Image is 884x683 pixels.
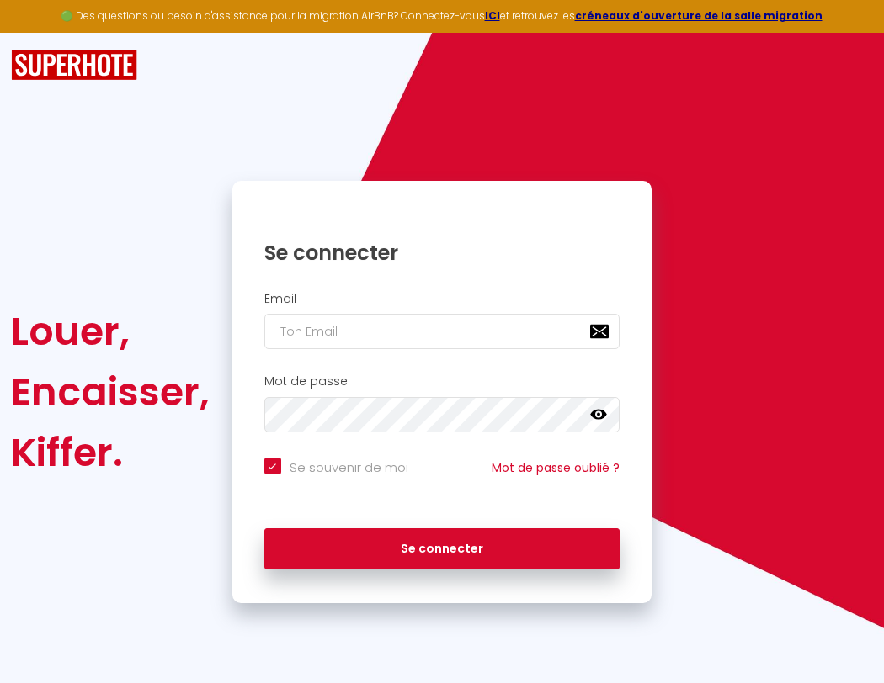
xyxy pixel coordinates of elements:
[575,8,823,23] a: créneaux d'ouverture de la salle migration
[11,50,137,81] img: SuperHote logo
[264,374,620,389] h2: Mot de passe
[264,240,620,266] h1: Se connecter
[11,422,210,483] div: Kiffer.
[264,528,620,570] button: Se connecter
[11,362,210,422] div: Encaisser,
[492,459,620,476] a: Mot de passe oublié ?
[11,301,210,362] div: Louer,
[264,292,620,306] h2: Email
[485,8,500,23] a: ICI
[264,314,620,349] input: Ton Email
